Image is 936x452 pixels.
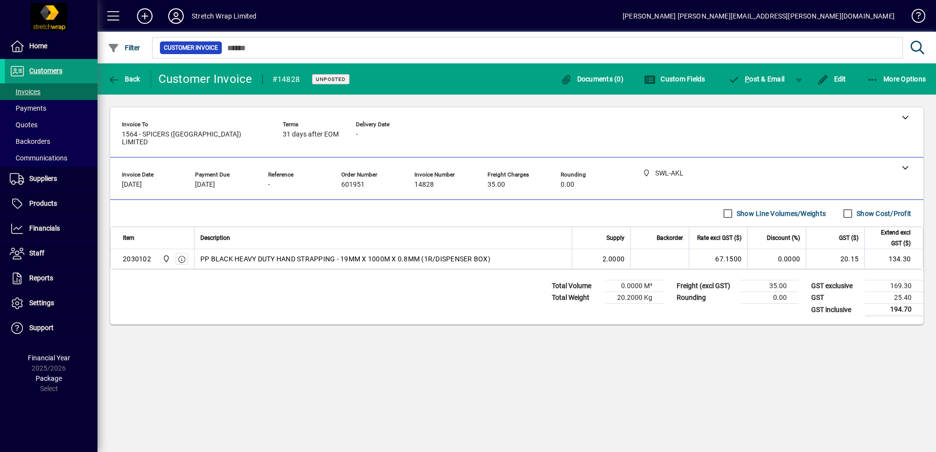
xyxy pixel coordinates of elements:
[657,233,683,243] span: Backorder
[29,199,57,207] span: Products
[864,70,929,88] button: More Options
[105,39,143,57] button: Filter
[644,75,705,83] span: Custom Fields
[806,249,864,269] td: 20.15
[806,292,865,304] td: GST
[123,254,151,264] div: 2030102
[728,75,785,83] span: ost & Email
[36,374,62,382] span: Package
[316,76,346,82] span: Unposted
[723,70,790,88] button: Post & Email
[740,280,799,292] td: 35.00
[29,175,57,182] span: Suppliers
[5,133,97,150] a: Backorders
[547,292,605,304] td: Total Weight
[747,249,806,269] td: 0.0000
[10,121,38,129] span: Quotes
[865,304,923,316] td: 194.70
[105,70,143,88] button: Back
[10,88,40,96] span: Invoices
[108,75,140,83] span: Back
[558,70,626,88] button: Documents (0)
[29,42,47,50] span: Home
[605,292,664,304] td: 20.2000 Kg
[5,316,97,340] a: Support
[767,233,800,243] span: Discount (%)
[672,292,740,304] td: Rounding
[806,304,865,316] td: GST inclusive
[864,249,923,269] td: 134.30
[341,181,365,189] span: 601951
[10,138,50,145] span: Backorders
[5,34,97,59] a: Home
[29,274,53,282] span: Reports
[605,280,664,292] td: 0.0000 M³
[904,2,924,34] a: Knowledge Base
[817,75,846,83] span: Edit
[623,8,895,24] div: [PERSON_NAME] [PERSON_NAME][EMAIL_ADDRESS][PERSON_NAME][DOMAIN_NAME]
[10,154,67,162] span: Communications
[129,7,160,25] button: Add
[195,181,215,189] span: [DATE]
[273,72,300,87] div: #14828
[5,83,97,100] a: Invoices
[855,209,911,218] label: Show Cost/Profit
[815,70,849,88] button: Edit
[865,292,923,304] td: 25.40
[5,192,97,216] a: Products
[745,75,749,83] span: P
[123,233,135,243] span: Item
[560,75,624,83] span: Documents (0)
[806,280,865,292] td: GST exclusive
[268,181,270,189] span: -
[5,291,97,315] a: Settings
[122,131,268,146] span: 1564 - SPICERS ([GEOGRAPHIC_DATA]) LIMITED
[5,241,97,266] a: Staff
[97,70,151,88] app-page-header-button: Back
[158,71,253,87] div: Customer Invoice
[5,167,97,191] a: Suppliers
[160,254,171,264] span: SWL-AKL
[108,44,140,52] span: Filter
[865,280,923,292] td: 169.30
[192,8,257,24] div: Stretch Wrap Limited
[200,254,490,264] span: PP BLACK HEAVY DUTY HAND STRAPPING - 19MM X 1000M X 0.8MM (1R/DISPENSER BOX)
[867,75,926,83] span: More Options
[871,227,911,249] span: Extend excl GST ($)
[5,150,97,166] a: Communications
[29,67,62,75] span: Customers
[356,131,358,138] span: -
[695,254,741,264] div: 67.1500
[283,131,339,138] span: 31 days after EOM
[487,181,505,189] span: 35.00
[414,181,434,189] span: 14828
[29,324,54,332] span: Support
[603,254,625,264] span: 2.0000
[839,233,858,243] span: GST ($)
[5,100,97,117] a: Payments
[606,233,624,243] span: Supply
[29,224,60,232] span: Financials
[200,233,230,243] span: Description
[547,280,605,292] td: Total Volume
[561,181,574,189] span: 0.00
[697,233,741,243] span: Rate excl GST ($)
[164,43,218,53] span: Customer Invoice
[5,117,97,133] a: Quotes
[672,280,740,292] td: Freight (excl GST)
[160,7,192,25] button: Profile
[5,266,97,291] a: Reports
[122,181,142,189] span: [DATE]
[10,104,46,112] span: Payments
[29,299,54,307] span: Settings
[642,70,708,88] button: Custom Fields
[29,249,44,257] span: Staff
[28,354,70,362] span: Financial Year
[740,292,799,304] td: 0.00
[735,209,826,218] label: Show Line Volumes/Weights
[5,216,97,241] a: Financials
